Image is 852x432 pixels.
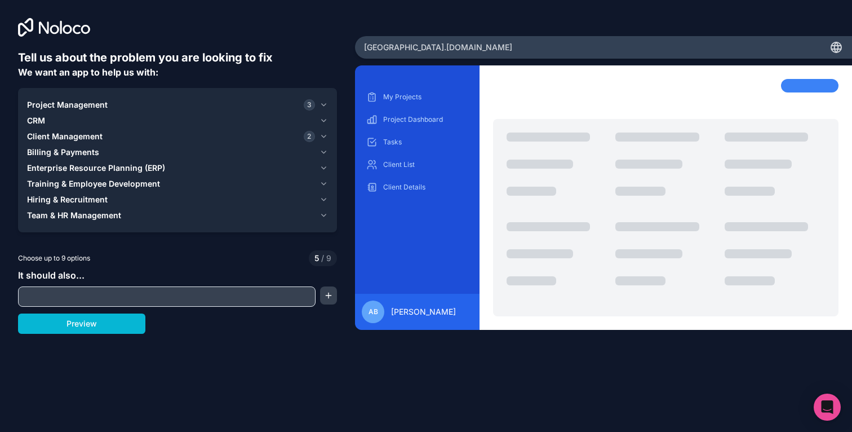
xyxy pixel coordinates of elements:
[383,92,468,102] p: My Projects
[27,176,328,192] button: Training & Employee Development
[27,113,328,129] button: CRM
[383,115,468,124] p: Project Dashboard
[27,162,165,174] span: Enterprise Resource Planning (ERP)
[27,115,45,126] span: CRM
[319,253,331,264] span: 9
[27,192,328,208] button: Hiring & Recruitment
[369,307,378,316] span: AB
[27,208,328,223] button: Team & HR Management
[383,138,468,147] p: Tasks
[321,253,324,263] span: /
[27,147,99,158] span: Billing & Payments
[364,88,471,285] div: scrollable content
[304,99,315,111] span: 3
[27,99,108,111] span: Project Management
[304,131,315,142] span: 2
[27,97,328,113] button: Project Management3
[18,270,85,281] span: It should also...
[27,210,121,221] span: Team & HR Management
[383,183,468,192] p: Client Details
[314,253,319,264] span: 5
[18,50,337,65] h6: Tell us about the problem you are looking to fix
[27,131,103,142] span: Client Management
[383,160,468,169] p: Client List
[18,253,90,263] span: Choose up to 9 options
[364,42,512,53] span: [GEOGRAPHIC_DATA] .[DOMAIN_NAME]
[391,306,456,318] span: [PERSON_NAME]
[27,160,328,176] button: Enterprise Resource Planning (ERP)
[18,314,145,334] button: Preview
[27,178,160,189] span: Training & Employee Development
[18,67,158,78] span: We want an app to help us with:
[814,394,841,421] div: Open Intercom Messenger
[27,194,108,205] span: Hiring & Recruitment
[27,144,328,160] button: Billing & Payments
[27,129,328,144] button: Client Management2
